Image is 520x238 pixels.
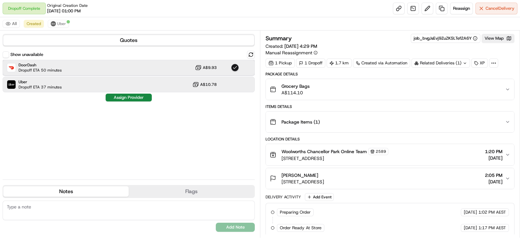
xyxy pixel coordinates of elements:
[305,193,334,201] button: Add Event
[19,85,62,90] span: Dropoff ETA 37 minutes
[51,21,56,26] img: uber-new-logo.jpeg
[280,225,321,231] span: Order Ready At Store
[281,178,324,185] span: [STREET_ADDRESS]
[47,8,81,14] span: [DATE] 01:00 PM
[200,82,217,87] span: A$10.78
[281,155,388,162] span: [STREET_ADDRESS]
[266,112,514,132] button: Package Items (1)
[7,63,16,72] img: DoorDash
[353,59,410,68] a: Created via Automation
[296,59,325,68] div: 1 Dropoff
[106,94,152,101] button: Assign Provider
[280,209,311,215] span: Preparing Order
[266,104,514,109] div: Items Details
[478,209,506,215] span: 1:02 PM AEST
[266,194,301,200] div: Delivery Activity
[3,20,20,28] button: All
[19,62,62,68] span: DoorDash
[266,168,514,189] button: [PERSON_NAME][STREET_ADDRESS]2:05 PM[DATE]
[266,137,514,142] div: Location Details
[464,209,477,215] span: [DATE]
[281,172,318,178] span: [PERSON_NAME]
[411,59,470,68] div: Related Deliveries (1)
[266,43,317,49] span: Created:
[266,49,318,56] button: Manual Reassignment
[266,72,514,77] div: Package Details
[266,49,312,56] span: Manual Reassignment
[464,225,477,231] span: [DATE]
[471,59,488,68] div: XP
[485,148,502,155] span: 1:20 PM
[414,35,477,41] button: job_bvgJsEvj9ZuZKSLTef2A6Y
[281,83,310,89] span: Grocery Bags
[47,3,88,8] span: Original Creation Date
[19,79,62,85] span: Uber
[195,64,217,71] button: A$9.93
[266,35,292,41] h3: Summary
[48,20,69,28] button: Uber
[485,155,502,161] span: [DATE]
[478,225,506,231] span: 1:17 PM AEST
[129,186,254,197] button: Flags
[7,80,16,89] img: Uber
[281,119,320,125] span: Package Items ( 1 )
[475,3,517,14] button: CancelDelivery
[266,144,514,165] button: Woolworths Chancellor Park Online Team2589[STREET_ADDRESS]1:20 PM[DATE]
[19,68,62,73] span: Dropoff ETA 50 minutes
[57,21,66,26] span: Uber
[485,172,502,178] span: 2:05 PM
[327,59,352,68] div: 1.7 km
[453,6,470,11] span: Reassign
[450,3,473,14] button: Reassign
[10,52,43,58] label: Show unavailable
[482,34,514,43] button: View Map
[3,35,254,46] button: Quotes
[266,59,295,68] div: 1 Pickup
[485,178,502,185] span: [DATE]
[376,149,386,154] span: 2589
[27,21,41,26] span: Created
[284,43,317,49] span: [DATE] 4:29 PM
[266,79,514,100] button: Grocery BagsA$114.10
[281,148,367,155] span: Woolworths Chancellor Park Online Team
[24,20,44,28] button: Created
[192,81,217,88] button: A$10.78
[3,186,129,197] button: Notes
[203,65,217,70] span: A$9.93
[281,89,310,96] span: A$114.10
[486,6,514,11] span: Cancel Delivery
